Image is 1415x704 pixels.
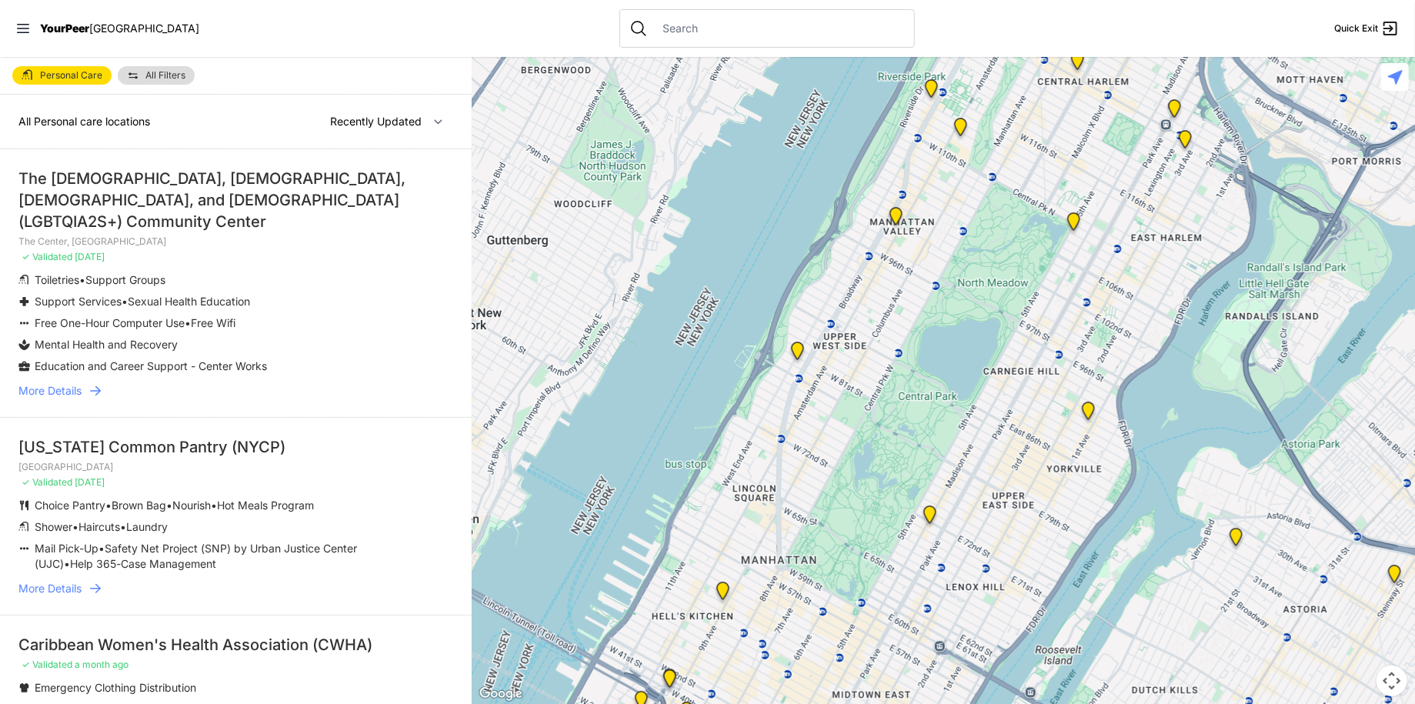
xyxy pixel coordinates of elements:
span: Brown Bag [112,499,166,512]
a: More Details [18,581,453,596]
span: Shower [35,520,72,533]
span: [DATE] [75,476,105,488]
span: • [72,520,78,533]
span: Nourish [172,499,211,512]
input: Search [654,21,905,36]
a: More Details [18,383,453,399]
a: YourPeer[GEOGRAPHIC_DATA] [40,24,199,33]
span: YourPeer [40,22,89,35]
span: • [120,520,126,533]
span: All Personal care locations [18,115,150,128]
div: The Cathedral Church of St. John the Divine [951,118,970,142]
span: ✓ Validated [22,476,72,488]
div: [US_STATE] Common Pantry (NYCP) [18,436,453,458]
div: 9th Avenue Drop-in Center [713,582,733,606]
div: Avenue Church [1079,402,1098,426]
span: Free One-Hour Computer Use [35,316,185,329]
span: [DATE] [75,251,105,262]
span: • [64,557,70,570]
div: Manhattan [1064,212,1083,237]
a: All Filters [118,66,195,85]
span: Personal Care [40,71,102,80]
a: Quick Exit [1334,19,1400,38]
div: Caribbean Women's Health Association (CWHA) [18,634,453,656]
span: Support Services [35,295,122,308]
a: Open this area in Google Maps (opens a new window) [476,684,526,704]
span: All Filters [145,71,185,80]
div: Main Location [1176,130,1195,155]
div: Uptown/Harlem DYCD Youth Drop-in Center [1068,52,1087,76]
div: Pathways Adult Drop-In Program [788,342,807,366]
span: • [122,295,128,308]
span: Hot Meals Program [217,499,314,512]
span: More Details [18,581,82,596]
span: ✓ Validated [22,251,72,262]
span: • [105,499,112,512]
span: Support Groups [85,273,165,286]
span: Emergency Clothing Distribution [35,681,196,694]
span: • [79,273,85,286]
span: Sexual Health Education [128,295,250,308]
span: • [98,542,105,555]
span: Quick Exit [1334,22,1378,35]
div: Manhattan [886,207,906,232]
p: The Center, [GEOGRAPHIC_DATA] [18,235,453,248]
span: [GEOGRAPHIC_DATA] [89,22,199,35]
span: Mail Pick-Up [35,542,98,555]
span: a month ago [75,659,128,670]
span: Choice Pantry [35,499,105,512]
span: Mental Health and Recovery [35,338,178,351]
div: The [DEMOGRAPHIC_DATA], [DEMOGRAPHIC_DATA], [DEMOGRAPHIC_DATA], and [DEMOGRAPHIC_DATA] (LGBTQIA2S... [18,168,453,232]
span: • [211,499,217,512]
span: ✓ Validated [22,659,72,670]
span: Laundry [126,520,168,533]
div: East Harlem Drop-in Center [1165,99,1184,124]
span: Safety Net Project (SNP) by Urban Justice Center (UJC) [35,542,357,570]
span: Haircuts [78,520,120,533]
div: Manhattan [920,505,939,530]
span: More Details [18,383,82,399]
span: Toiletries [35,273,79,286]
span: • [166,499,172,512]
a: Personal Care [12,66,112,85]
div: Metro Baptist Church [660,669,679,693]
span: • [185,316,191,329]
span: Education and Career Support - Center Works [35,359,267,372]
p: [GEOGRAPHIC_DATA] [18,461,453,473]
span: Free Wifi [191,316,235,329]
div: Metro Baptist Church [660,669,679,694]
img: Google [476,684,526,704]
button: Map camera controls [1377,666,1407,696]
span: Help 365-Case Management [70,557,216,570]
